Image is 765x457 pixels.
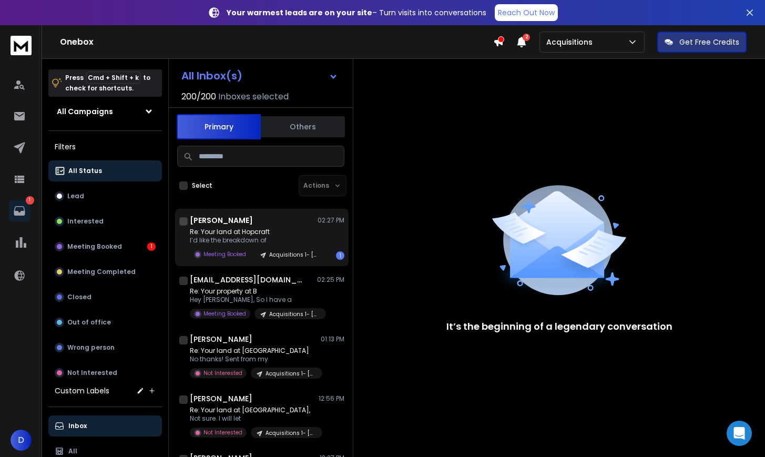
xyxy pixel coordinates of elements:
h3: Filters [48,139,162,154]
p: Acquisitions [546,37,597,47]
p: Meeting Booked [203,250,246,258]
p: Lead [67,192,84,200]
p: 02:27 PM [318,216,344,225]
p: 02:25 PM [317,276,344,284]
p: All Status [68,167,102,175]
p: – Turn visits into conversations [227,7,486,18]
p: Closed [67,293,91,301]
p: No thanks! Sent from my [190,355,316,363]
button: Get Free Credits [657,32,747,53]
button: Interested [48,211,162,232]
h1: [EMAIL_ADDRESS][DOMAIN_NAME] [190,275,305,285]
a: 1 [9,200,30,221]
button: Out of office [48,312,162,333]
p: Not Interested [67,369,117,377]
p: Hey [PERSON_NAME], So I have a [190,296,316,304]
p: 12:56 PM [319,394,344,403]
button: All Status [48,160,162,181]
button: D [11,430,32,451]
p: Wrong person [67,343,115,352]
div: 1 [147,242,156,251]
button: All Inbox(s) [173,65,346,86]
h1: [PERSON_NAME] [190,215,253,226]
button: Meeting Booked1 [48,236,162,257]
p: Meeting Booked [67,242,122,251]
button: Lead [48,186,162,207]
p: Inbox [68,422,87,430]
h1: [PERSON_NAME] [190,393,252,404]
span: 2 [523,34,530,41]
h3: Custom Labels [55,385,109,396]
p: Re: Your land at Hopcraft [190,228,316,236]
h3: Inboxes selected [218,90,289,103]
p: Acquisitions 1- [US_STATE] [269,310,320,318]
p: I’d like the breakdown of [190,236,316,245]
strong: Your warmest leads are on your site [227,7,372,18]
img: logo [11,36,32,55]
p: Re: Your land at [GEOGRAPHIC_DATA], [190,406,316,414]
div: 1 [336,251,344,260]
p: Re: Your land at [GEOGRAPHIC_DATA] [190,347,316,355]
h1: All Campaigns [57,106,113,117]
button: Primary [177,114,261,139]
div: Open Intercom Messenger [727,421,752,446]
p: Out of office [67,318,111,327]
p: Acquisitions 1- [US_STATE] [266,429,316,437]
p: Not Interested [203,429,242,436]
button: Wrong person [48,337,162,358]
p: Reach Out Now [498,7,555,18]
span: Cmd + Shift + k [86,72,140,84]
button: Not Interested [48,362,162,383]
a: Reach Out Now [495,4,558,21]
p: Not Interested [203,369,242,377]
p: Interested [67,217,104,226]
button: All Campaigns [48,101,162,122]
p: It’s the beginning of a legendary conversation [446,319,672,334]
p: 1 [26,196,34,205]
p: 01:13 PM [321,335,344,343]
h1: All Inbox(s) [181,70,242,81]
p: Not sure. I will let [190,414,316,423]
span: 200 / 200 [181,90,216,103]
p: Acquisitions 1- [US_STATE] [269,251,320,259]
p: Re: Your property at B [190,287,316,296]
button: Closed [48,287,162,308]
h1: Onebox [60,36,493,48]
p: Get Free Credits [679,37,739,47]
p: Acquisitions 1- [US_STATE] [266,370,316,378]
p: Meeting Completed [67,268,136,276]
p: Meeting Booked [203,310,246,318]
h1: [PERSON_NAME] [190,334,252,344]
label: Select [192,181,212,190]
button: Inbox [48,415,162,436]
button: Others [261,115,345,138]
button: Meeting Completed [48,261,162,282]
p: All [68,447,77,455]
p: Press to check for shortcuts. [65,73,150,94]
